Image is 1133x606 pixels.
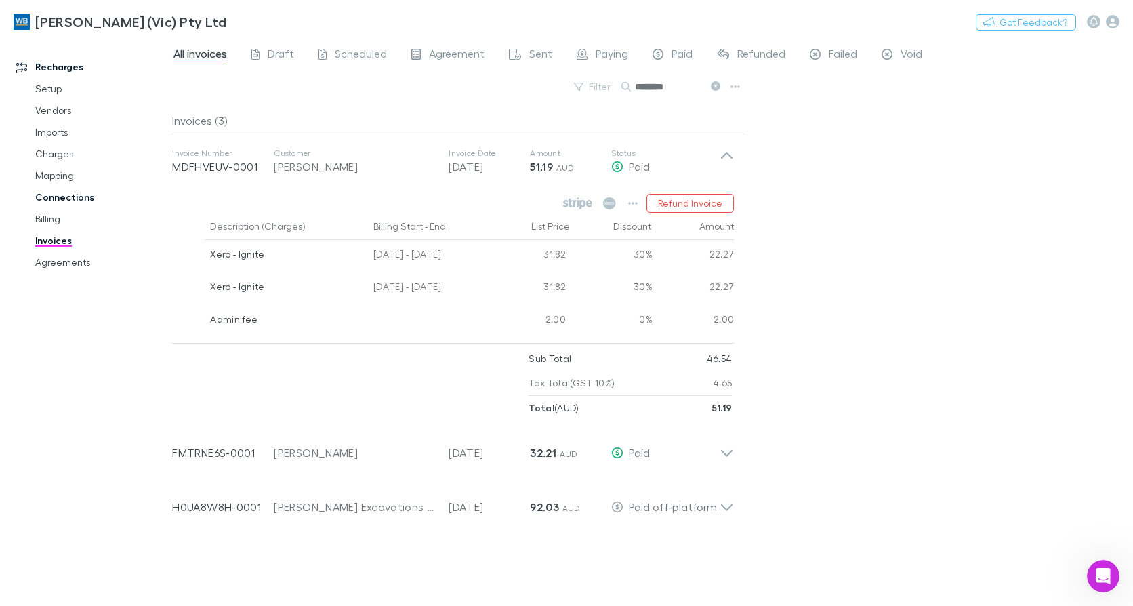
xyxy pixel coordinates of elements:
[449,445,530,461] p: [DATE]
[66,7,83,17] h1: Rai
[172,499,274,515] p: H0UA8W8H-0001
[43,433,54,444] button: Emoji picker
[529,396,579,420] p: ( AUD )
[32,35,249,48] li: Go to
[529,346,571,371] p: Sub Total
[529,402,554,413] strong: Total
[11,284,260,342] div: Rai says…
[22,186,180,208] a: Connections
[3,56,180,78] a: Recharges
[76,66,87,77] a: Source reference 13613543:
[173,47,227,64] span: All invoices
[11,386,260,482] div: Rai says…
[449,159,530,175] p: [DATE]
[22,127,171,141] div: Did that answer your question?
[58,36,98,47] a: Mapping
[22,121,180,143] a: Imports
[653,272,735,305] div: 22.27
[86,433,97,444] button: Start recording
[653,240,735,272] div: 22.27
[829,47,857,64] span: Failed
[14,14,30,30] img: William Buck (Vic) Pty Ltd's Logo
[274,499,435,515] div: [PERSON_NAME] Excavations Unit Trust
[449,148,530,159] p: Invoice Date
[490,240,571,272] div: 31.82
[707,346,733,371] p: 46.54
[172,159,274,175] p: MDFHVEUV-0001
[39,7,60,29] img: Profile image for Rai
[22,159,211,225] div: If you still need help with reinstating your cancelled agreement or locating your client, I am he...
[210,272,363,301] div: Xero - Ignite
[22,83,249,110] div: Once restored, they should appear on the Billing page where you can enable them.
[22,165,180,186] a: Mapping
[161,474,745,529] div: H0UA8W8H-0001[PERSON_NAME] Excavations Unit Trust[DATE]92.03 AUDPaid off-platform
[11,150,222,233] div: If you still need help with reinstating your cancelled agreement or locating your client, I am he...
[529,47,552,64] span: Sent
[976,14,1076,31] button: Got Feedback?
[22,230,180,251] a: Invoices
[560,449,578,459] span: AUD
[571,240,653,272] div: 30%
[571,305,653,338] div: 0%
[712,402,733,413] strong: 51.19
[22,143,180,165] a: Charges
[611,148,720,159] p: Status
[274,159,435,175] div: [PERSON_NAME]
[210,305,363,334] div: Admin fee
[596,47,628,64] span: Paying
[274,445,435,461] div: [PERSON_NAME]
[571,272,653,305] div: 30%
[368,240,490,272] div: [DATE] - [DATE]
[713,371,732,395] p: 4.65
[21,433,32,444] button: Upload attachment
[5,5,234,38] a: [PERSON_NAME] (Vic) Pty Ltd
[22,350,211,376] div: Help [PERSON_NAME] understand how they’re doing:
[629,160,650,173] span: Paid
[64,433,75,444] button: Gif picker
[556,163,575,173] span: AUD
[161,134,745,188] div: Invoice NumberMDFHVEUV-0001Customer[PERSON_NAME]Invoice Date[DATE]Amount51.19 AUDStatusPaid
[562,503,581,513] span: AUD
[12,405,260,428] textarea: Message…
[25,400,186,416] div: Rate your conversation
[232,428,254,449] button: Send a message…
[429,47,485,64] span: Agreement
[32,52,249,77] li: Click the dropdown and select
[530,500,559,514] strong: 92.03
[112,252,249,266] div: No thank you this is resolved
[11,244,260,285] div: Katica says…
[11,119,260,150] div: Rai says…
[646,194,734,213] button: Refund Invoice
[274,148,435,159] p: Customer
[22,292,211,332] div: Thank you for letting me know. If you need any further assistance, please feel free to ask.
[11,342,260,386] div: Rai says…
[22,78,180,100] a: Setup
[530,148,611,159] p: Amount
[35,14,226,30] h3: [PERSON_NAME] (Vic) Pty Ltd
[901,47,922,64] span: Void
[268,47,294,64] span: Draft
[11,119,182,149] div: Did that answer your question?
[530,446,556,460] strong: 32.21
[529,371,615,395] p: Tax Total (GST 10%)
[737,47,785,64] span: Refunded
[66,17,169,31] p: The team can also help
[11,150,260,244] div: Rai says…
[161,420,745,474] div: FMTRNE6S-0001[PERSON_NAME][DATE]32.21 AUDPaid
[9,5,35,31] button: go back
[629,446,650,459] span: Paid
[172,445,274,461] p: FMTRNE6S-0001
[335,47,387,64] span: Scheduled
[629,500,717,513] span: Paid off-platform
[368,272,490,305] div: [DATE] - [DATE]
[172,148,274,159] p: Invoice Number
[22,208,180,230] a: Billing
[567,79,619,95] button: Filter
[1087,560,1119,592] iframe: Intercom live chat
[449,499,530,515] p: [DATE]
[11,284,222,340] div: Thank you for letting me know. If you need any further assistance, please feel free to ask.
[212,5,238,31] button: Home
[653,305,735,338] div: 2.00
[22,251,180,273] a: Agreements
[530,160,553,174] strong: 51.19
